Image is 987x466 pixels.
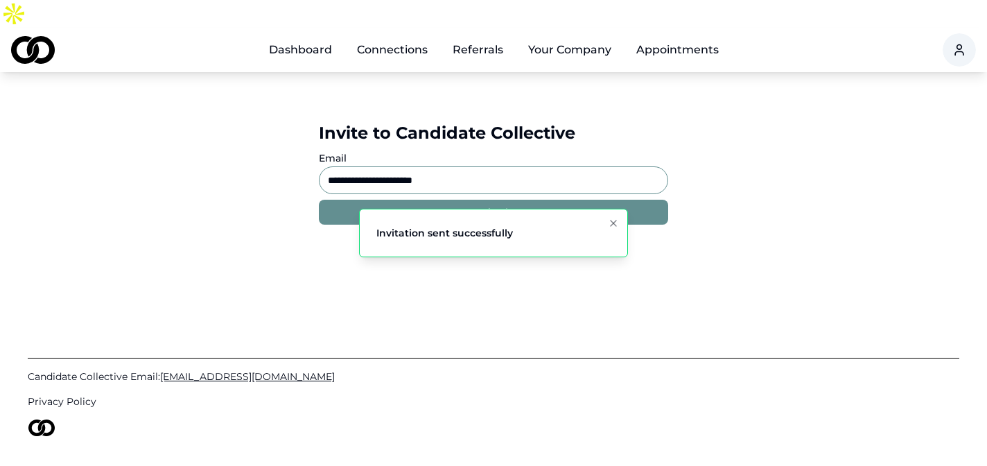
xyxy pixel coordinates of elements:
a: Referrals [442,36,514,64]
img: logo [28,420,55,436]
button: Submit [319,200,668,225]
a: Candidate Collective Email:[EMAIL_ADDRESS][DOMAIN_NAME] [28,370,959,383]
nav: Main [258,36,730,64]
label: Email [319,152,347,164]
div: Invitation sent successfully [376,226,513,240]
div: Invite to Candidate Collective [319,122,668,144]
a: Connections [346,36,439,64]
button: Your Company [517,36,622,64]
a: Appointments [625,36,730,64]
img: logo [11,36,55,64]
a: Privacy Policy [28,395,959,408]
span: [EMAIL_ADDRESS][DOMAIN_NAME] [160,370,335,383]
a: Dashboard [258,36,343,64]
